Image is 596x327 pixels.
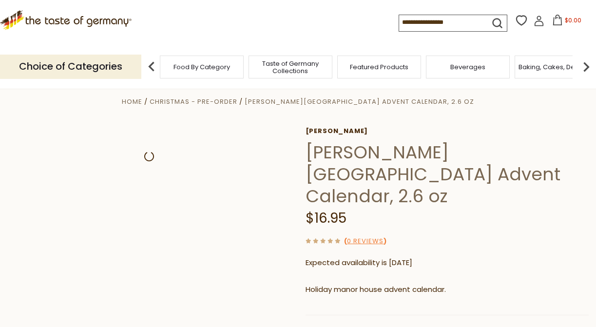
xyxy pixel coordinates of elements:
a: Baking, Cakes, Desserts [519,63,594,71]
a: Food By Category [173,63,230,71]
p: Holiday manor house advent calendar. [306,284,589,296]
img: previous arrow [142,57,161,77]
a: [PERSON_NAME] [306,127,589,135]
img: next arrow [577,57,596,77]
a: Christmas - PRE-ORDER [150,97,237,106]
h1: [PERSON_NAME][GEOGRAPHIC_DATA] Advent Calendar, 2.6 oz [306,141,589,207]
span: $0.00 [565,16,581,24]
a: Taste of Germany Collections [251,60,329,75]
a: Beverages [450,63,485,71]
span: ( ) [344,236,386,246]
a: Home [122,97,142,106]
p: Expected availability is [DATE] [306,257,589,269]
a: [PERSON_NAME][GEOGRAPHIC_DATA] Advent Calendar, 2.6 oz [245,97,474,106]
button: $0.00 [546,15,588,29]
span: $16.95 [306,209,346,228]
a: 0 Reviews [347,236,384,247]
a: Featured Products [350,63,408,71]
